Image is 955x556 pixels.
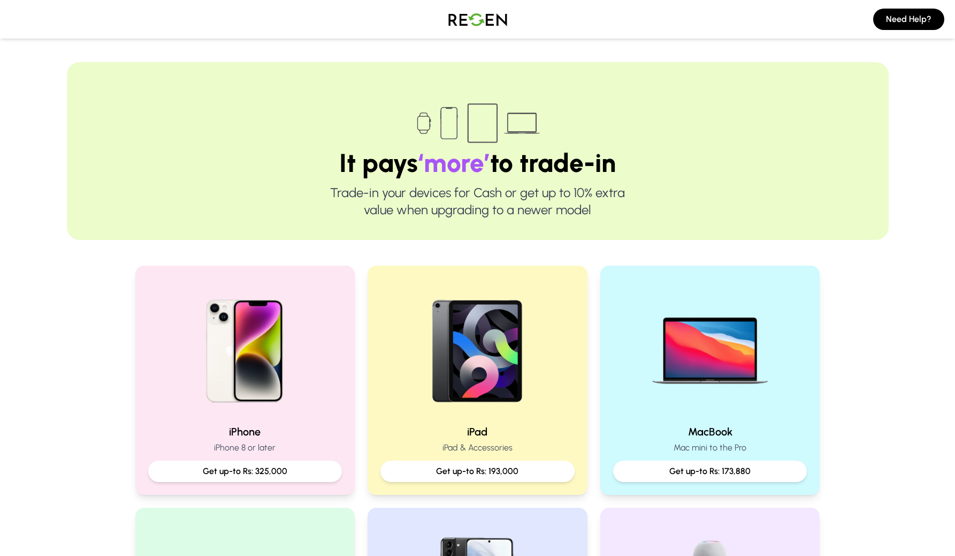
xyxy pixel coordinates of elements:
[148,441,342,454] p: iPhone 8 or later
[177,279,314,416] img: iPhone
[101,184,854,219] p: Trade-in your devices for Cash or get up to 10% extra value when upgrading to a newer model
[418,147,490,178] span: ‘more’
[101,150,854,176] h1: It pays to trade-in
[440,4,515,34] img: Logo
[613,424,807,439] h2: MacBook
[411,96,545,150] img: Trade-in devices
[380,441,575,454] p: iPad & Accessories
[873,9,944,30] button: Need Help?
[148,424,342,439] h2: iPhone
[641,279,778,416] img: MacBook
[613,441,807,454] p: Mac mini to the Pro
[380,424,575,439] h2: iPad
[622,465,799,478] p: Get up-to Rs: 173,880
[389,465,566,478] p: Get up-to Rs: 193,000
[157,465,334,478] p: Get up-to Rs: 325,000
[409,279,546,416] img: iPad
